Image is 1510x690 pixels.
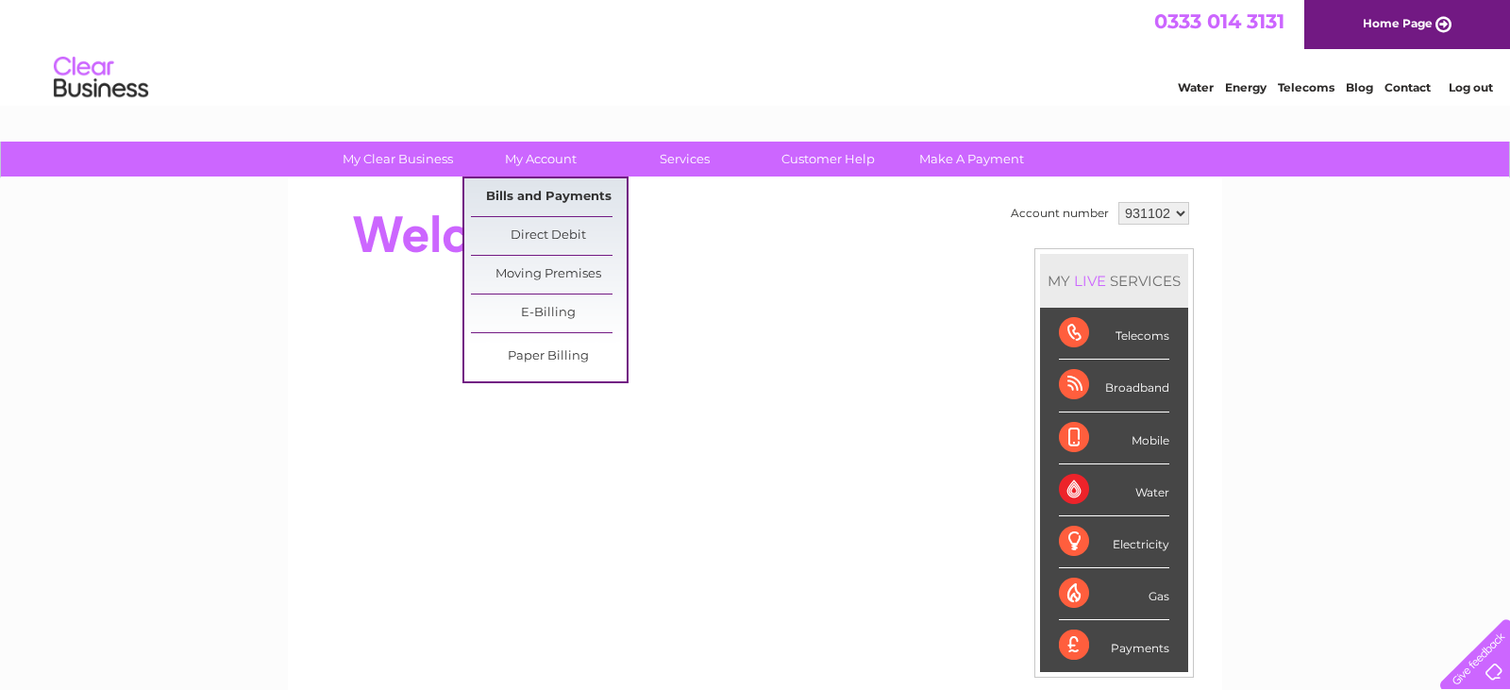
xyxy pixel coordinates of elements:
[320,142,476,177] a: My Clear Business
[1059,308,1169,360] div: Telecoms
[1059,620,1169,671] div: Payments
[1449,80,1493,94] a: Log out
[1384,80,1431,94] a: Contact
[1070,272,1110,290] div: LIVE
[1225,80,1267,94] a: Energy
[1059,568,1169,620] div: Gas
[607,142,763,177] a: Services
[471,178,627,216] a: Bills and Payments
[1346,80,1373,94] a: Blog
[471,338,627,376] a: Paper Billing
[53,49,149,107] img: logo.png
[1059,360,1169,412] div: Broadband
[471,295,627,332] a: E-Billing
[1059,412,1169,464] div: Mobile
[463,142,619,177] a: My Account
[471,217,627,255] a: Direct Debit
[1059,464,1169,516] div: Water
[1040,254,1188,308] div: MY SERVICES
[1059,516,1169,568] div: Electricity
[894,142,1049,177] a: Make A Payment
[750,142,906,177] a: Customer Help
[1278,80,1334,94] a: Telecoms
[1178,80,1214,94] a: Water
[310,10,1202,92] div: Clear Business is a trading name of Verastar Limited (registered in [GEOGRAPHIC_DATA] No. 3667643...
[1006,197,1114,229] td: Account number
[471,256,627,294] a: Moving Premises
[1154,9,1284,33] a: 0333 014 3131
